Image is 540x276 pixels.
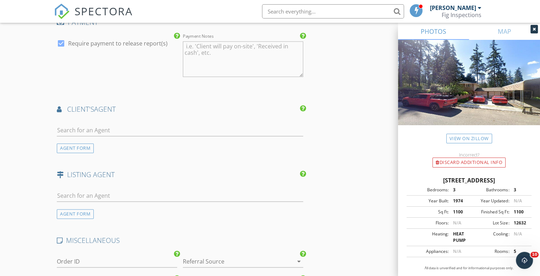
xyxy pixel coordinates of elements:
span: N/A [453,220,461,226]
h4: AGENT [57,105,303,114]
img: streetview [398,40,540,142]
div: 12632 [509,220,529,226]
div: Floors: [409,220,449,226]
div: Incorrect? [398,152,540,158]
input: Search for an Agent [57,124,303,136]
p: All data is unverified and for informational purposes only. [407,266,531,271]
input: Search everything... [262,4,404,18]
div: Discard Additional info [432,158,506,168]
div: 5 [509,248,529,255]
iframe: Intercom live chat [516,252,533,269]
div: Sq Ft: [409,209,449,215]
div: 3 [449,187,469,193]
h4: LISTING AGENT [57,170,303,179]
a: PHOTOS [398,23,469,40]
span: N/A [513,231,522,237]
h4: MISCELLANEOUS [57,236,303,245]
i: arrow_drop_down [295,257,303,266]
div: Fig Inspections [442,11,481,18]
div: 3 [509,187,529,193]
div: Bedrooms: [409,187,449,193]
div: AGENT FORM [57,143,94,153]
div: 1974 [449,198,469,204]
span: N/A [513,198,522,204]
div: Bathrooms: [469,187,509,193]
div: AGENT FORM [57,209,94,219]
div: Year Built: [409,198,449,204]
div: [PERSON_NAME] [430,4,476,11]
span: SPECTORA [75,4,133,18]
div: Finished Sq Ft: [469,209,509,215]
a: View on Zillow [446,134,492,143]
span: N/A [453,248,461,254]
div: Appliances: [409,248,449,255]
div: Cooling: [469,231,509,244]
div: 1100 [449,209,469,215]
a: SPECTORA [54,10,133,25]
span: 10 [530,252,539,258]
div: 1100 [509,209,529,215]
input: Search for an Agent [57,190,303,202]
a: MAP [469,23,540,40]
div: Lot Size: [469,220,509,226]
div: Rooms: [469,248,509,255]
div: Year Updated: [469,198,509,204]
div: [STREET_ADDRESS] [407,176,531,185]
div: HEAT PUMP [449,231,469,244]
div: Heating: [409,231,449,244]
img: The Best Home Inspection Software - Spectora [54,4,70,19]
label: Require payment to release report(s) [68,40,168,47]
span: client's [67,104,94,114]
